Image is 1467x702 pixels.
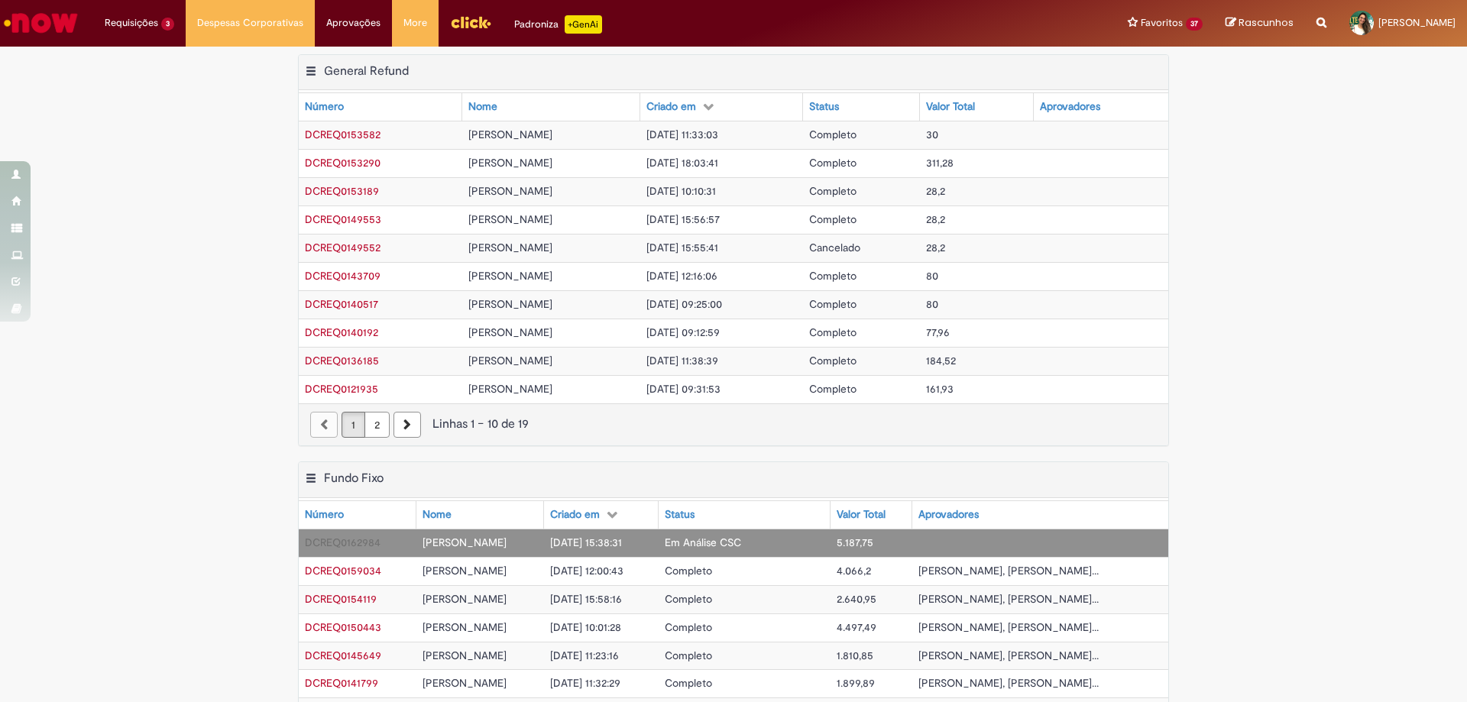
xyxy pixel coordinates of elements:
span: 80 [926,269,938,283]
span: DCREQ0140517 [305,297,378,311]
a: Abrir Registro: DCREQ0140517 [305,297,378,311]
span: [PERSON_NAME] [468,241,552,254]
span: [DATE] 12:16:06 [646,269,717,283]
span: [DATE] 09:31:53 [646,382,721,396]
span: Despesas Corporativas [197,15,303,31]
div: Padroniza [514,15,602,34]
span: [PERSON_NAME] [423,535,507,549]
div: Status [665,507,695,522]
span: [DATE] 11:23:16 [550,649,619,662]
a: Abrir Registro: DCREQ0162984 [305,535,381,549]
span: [PERSON_NAME] [423,564,507,577]
span: 37 [1186,18,1203,31]
img: ServiceNow [2,8,80,38]
span: 2.640,95 [837,592,876,606]
span: [PERSON_NAME] [468,297,552,311]
span: [PERSON_NAME], [PERSON_NAME]... [918,649,1099,662]
div: Status [809,99,839,115]
span: [PERSON_NAME] [423,676,507,690]
span: DCREQ0136185 [305,354,379,367]
p: +GenAi [565,15,602,34]
a: Abrir Registro: DCREQ0121935 [305,382,378,396]
span: [DATE] 11:33:03 [646,128,718,141]
h2: General Refund [324,63,409,79]
div: Aprovadores [1040,99,1100,115]
span: [DATE] 10:10:31 [646,184,716,198]
span: [PERSON_NAME] [468,128,552,141]
a: Abrir Registro: DCREQ0153290 [305,156,381,170]
span: 4.497,49 [837,620,876,634]
span: 28,2 [926,212,945,226]
span: Completo [809,325,857,339]
span: 1.899,89 [837,676,875,690]
div: Aprovadores [918,507,979,522]
span: [PERSON_NAME] [468,184,552,198]
span: Completo [809,212,857,226]
span: 5.187,75 [837,535,873,549]
div: Criado em [646,99,696,115]
div: Número [305,507,344,522]
div: Valor Total [837,507,886,522]
span: Completo [809,297,857,311]
a: Próxima página [393,412,421,438]
span: [DATE] 15:55:41 [646,241,718,254]
a: Abrir Registro: DCREQ0153582 [305,128,381,141]
span: DCREQ0154119 [305,592,377,606]
a: Abrir Registro: DCREQ0153189 [305,184,379,198]
a: Página 1 [342,412,365,438]
span: Completo [809,382,857,396]
span: [PERSON_NAME] [468,354,552,367]
span: Completo [665,592,712,606]
span: 28,2 [926,241,945,254]
div: Número [305,99,344,115]
span: DCREQ0145649 [305,649,381,662]
span: DCREQ0153582 [305,128,381,141]
span: [DATE] 11:38:39 [646,354,718,367]
span: Completo [665,620,712,634]
span: DCREQ0121935 [305,382,378,396]
span: 4.066,2 [837,564,871,577]
a: Abrir Registro: DCREQ0149552 [305,241,381,254]
h2: Fundo Fixo [324,471,384,486]
a: Abrir Registro: DCREQ0149553 [305,212,381,226]
a: Abrir Registro: DCREQ0143709 [305,269,381,283]
span: 1.810,85 [837,649,873,662]
span: Completo [809,156,857,170]
span: Rascunhos [1239,15,1294,30]
span: Requisições [105,15,158,31]
span: [DATE] 09:12:59 [646,325,720,339]
div: Valor Total [926,99,975,115]
span: Completo [665,649,712,662]
span: [PERSON_NAME] [468,269,552,283]
span: [PERSON_NAME] [1378,16,1456,29]
span: DCREQ0153290 [305,156,381,170]
span: [PERSON_NAME] [468,212,552,226]
span: DCREQ0149553 [305,212,381,226]
a: Abrir Registro: DCREQ0145649 [305,649,381,662]
span: 184,52 [926,354,956,367]
a: Abrir Registro: DCREQ0141799 [305,676,378,690]
div: Nome [423,507,452,522]
span: [DATE] 15:58:16 [550,592,622,606]
span: [DATE] 09:25:00 [646,297,722,311]
button: Fundo Fixo Menu de contexto [305,471,317,490]
span: [PERSON_NAME], [PERSON_NAME]... [918,564,1099,577]
span: 28,2 [926,184,945,198]
span: Completo [809,128,857,141]
span: Aprovações [326,15,381,31]
span: [PERSON_NAME], [PERSON_NAME]... [918,676,1099,690]
a: Abrir Registro: DCREQ0154119 [305,592,377,606]
span: [DATE] 10:01:28 [550,620,621,634]
span: [PERSON_NAME] [423,620,507,634]
span: [PERSON_NAME], [PERSON_NAME]... [918,620,1099,634]
span: [DATE] 15:38:31 [550,535,622,549]
div: Linhas 1 − 10 de 19 [310,416,1157,433]
span: Cancelado [809,241,860,254]
a: Abrir Registro: DCREQ0136185 [305,354,379,367]
a: Abrir Registro: DCREQ0150443 [305,620,381,634]
span: DCREQ0143709 [305,269,381,283]
span: 80 [926,297,938,311]
span: Favoritos [1141,15,1183,31]
span: [PERSON_NAME] [468,382,552,396]
span: 30 [926,128,938,141]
